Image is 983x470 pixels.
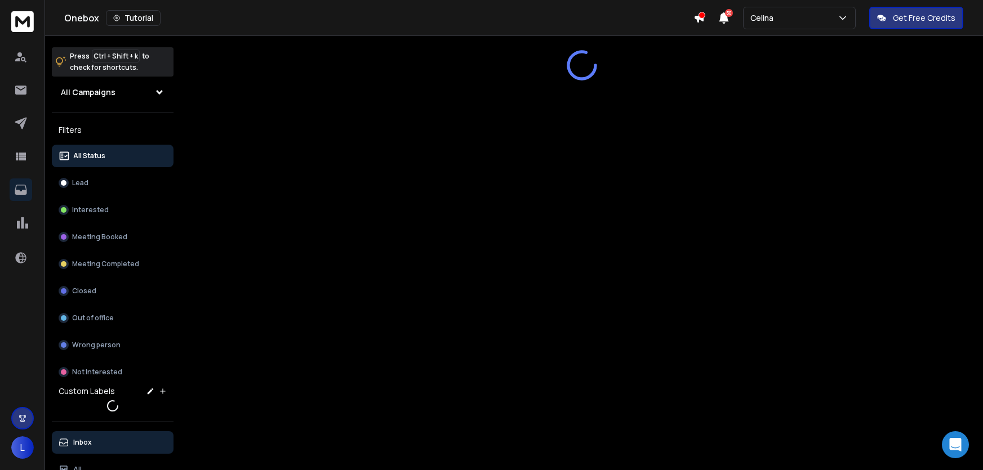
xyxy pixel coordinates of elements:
[52,199,174,221] button: Interested
[869,7,963,29] button: Get Free Credits
[52,81,174,104] button: All Campaigns
[52,122,174,138] h3: Filters
[52,307,174,329] button: Out of office
[72,259,139,268] p: Meeting Completed
[750,12,778,24] p: Celina
[52,431,174,454] button: Inbox
[942,431,969,458] div: Open Intercom Messenger
[52,253,174,275] button: Meeting Completed
[72,232,127,241] p: Meeting Booked
[11,436,34,459] button: L
[72,287,96,296] p: Closed
[52,280,174,302] button: Closed
[106,10,161,26] button: Tutorial
[72,314,114,323] p: Out of office
[72,178,88,187] p: Lead
[52,361,174,383] button: Not Interested
[72,341,121,350] p: Wrong person
[52,145,174,167] button: All Status
[893,12,955,24] p: Get Free Credits
[59,386,115,397] h3: Custom Labels
[72,205,109,214] p: Interested
[70,51,149,73] p: Press to check for shortcuts.
[73,151,105,160] p: All Status
[52,334,174,356] button: Wrong person
[52,172,174,194] button: Lead
[61,87,115,98] h1: All Campaigns
[64,10,693,26] div: Onebox
[92,50,140,62] span: Ctrl + Shift + k
[72,368,122,377] p: Not Interested
[725,9,733,17] span: 50
[73,438,92,447] p: Inbox
[52,226,174,248] button: Meeting Booked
